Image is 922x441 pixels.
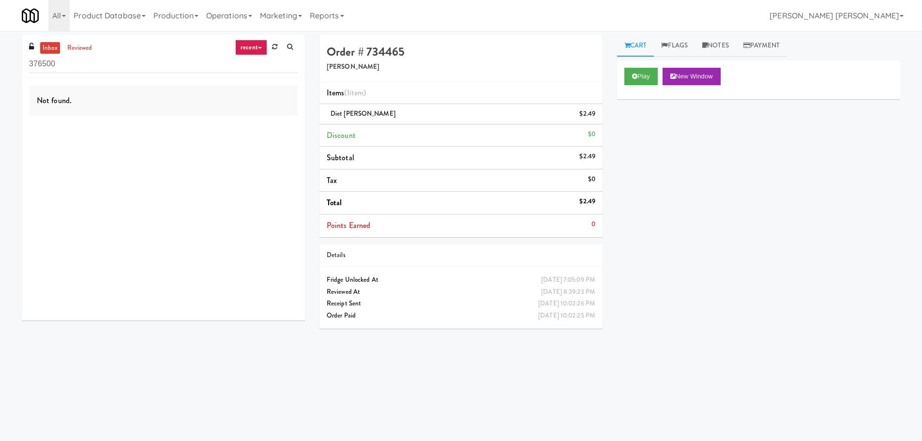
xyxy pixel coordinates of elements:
[654,35,695,57] a: Flags
[541,274,595,286] div: [DATE] 7:05:09 PM
[579,151,595,163] div: $2.49
[538,298,595,310] div: [DATE] 10:02:26 PM
[40,42,60,54] a: inbox
[327,152,354,163] span: Subtotal
[624,68,658,85] button: Play
[663,68,721,85] button: New Window
[37,95,72,106] span: Not found.
[327,197,342,208] span: Total
[65,42,95,54] a: reviewed
[331,109,395,118] span: Diet [PERSON_NAME]
[349,87,363,98] ng-pluralize: item
[579,196,595,208] div: $2.49
[327,298,595,310] div: Receipt Sent
[327,87,366,98] span: Items
[235,40,267,55] a: recent
[344,87,366,98] span: (1 )
[327,63,595,71] h5: [PERSON_NAME]
[695,35,736,57] a: Notes
[588,128,595,140] div: $0
[22,7,39,24] img: Micromart
[617,35,654,57] a: Cart
[327,220,370,231] span: Points Earned
[327,286,595,298] div: Reviewed At
[736,35,787,57] a: Payment
[327,249,595,261] div: Details
[327,46,595,58] h4: Order # 734465
[29,55,298,73] input: Search vision orders
[538,310,595,322] div: [DATE] 10:02:25 PM
[541,286,595,298] div: [DATE] 8:39:23 PM
[588,173,595,185] div: $0
[591,218,595,230] div: 0
[327,274,595,286] div: Fridge Unlocked At
[327,175,337,186] span: Tax
[327,130,356,141] span: Discount
[327,310,595,322] div: Order Paid
[579,108,595,120] div: $2.49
